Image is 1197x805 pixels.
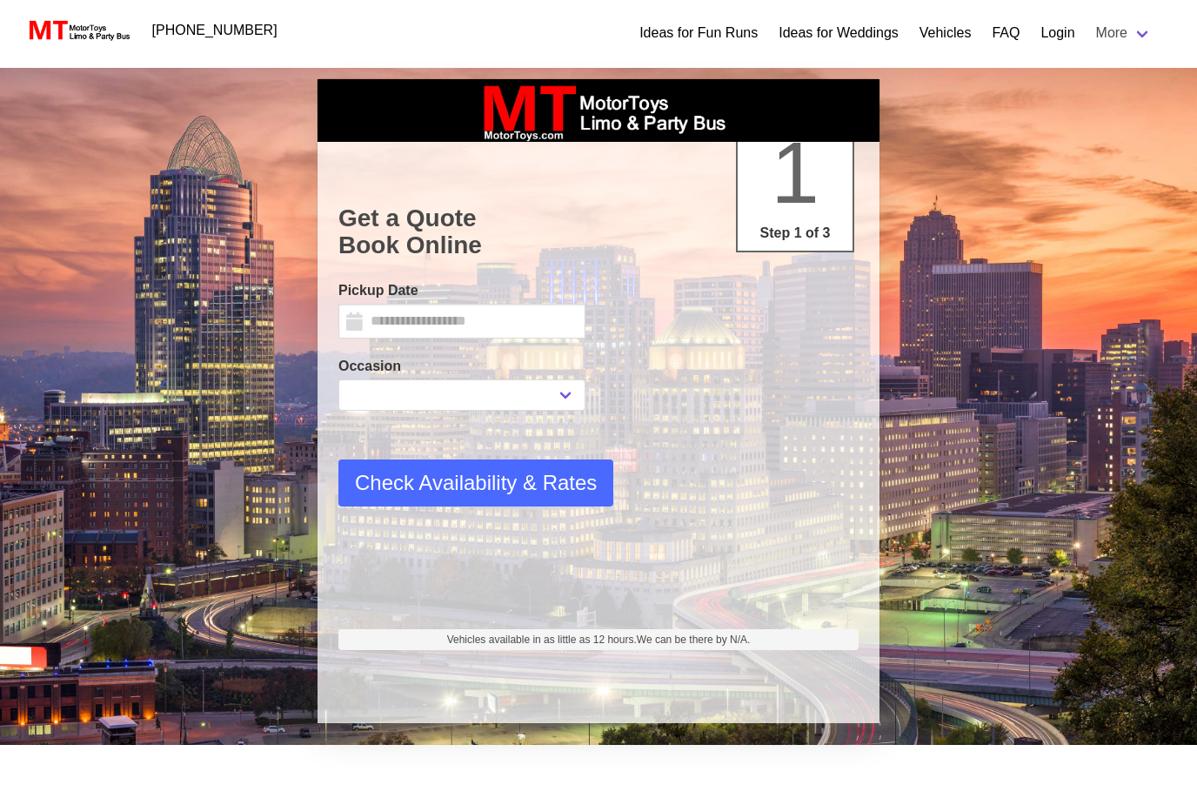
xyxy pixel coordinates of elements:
[338,460,613,506] button: Check Availability & Rates
[639,23,758,44] a: Ideas for Fun Runs
[355,467,597,499] span: Check Availability & Rates
[637,634,751,646] span: We can be there by N/A.
[24,18,131,43] img: MotorToys Logo
[338,356,585,377] label: Occasion
[447,632,751,647] span: Vehicles available in as little as 12 hours.
[919,23,972,44] a: Vehicles
[142,13,288,48] a: [PHONE_NUMBER]
[1086,16,1162,50] a: More
[1040,23,1074,44] a: Login
[338,280,585,301] label: Pickup Date
[745,223,846,244] p: Step 1 of 3
[468,79,729,142] img: box_logo_brand.jpeg
[779,23,899,44] a: Ideas for Weddings
[338,205,859,259] h1: Get a Quote Book Online
[992,23,1020,44] a: FAQ
[771,124,819,221] span: 1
